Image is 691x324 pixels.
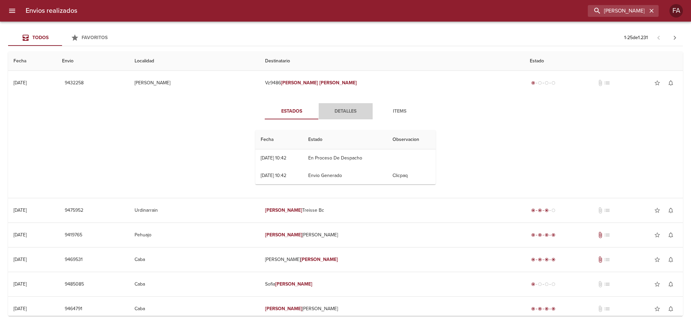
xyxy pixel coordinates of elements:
[129,297,260,321] td: Caba
[654,232,661,238] span: star_border
[597,232,604,238] span: Tiene documentos adjuntos
[265,103,427,119] div: Tabs detalle de guia
[260,52,524,71] th: Destinatario
[531,233,535,237] span: radio_button_checked
[65,206,83,215] span: 9475952
[545,233,549,237] span: radio_button_checked
[319,80,357,86] em: [PERSON_NAME]
[545,282,549,286] span: radio_button_unchecked
[604,305,610,312] span: No tiene pedido asociado
[651,228,664,242] button: Agregar a favoritos
[531,282,535,286] span: radio_button_checked
[530,281,557,288] div: Generado
[300,257,338,262] em: [PERSON_NAME]
[13,257,27,262] div: [DATE]
[588,5,647,17] input: buscar
[667,256,674,263] span: notifications_none
[260,198,524,223] td: Treisse Bc
[13,232,27,238] div: [DATE]
[651,253,664,266] button: Agregar a favoritos
[545,81,549,85] span: radio_button_unchecked
[651,302,664,316] button: Agregar a favoritos
[604,281,610,288] span: No tiene pedido asociado
[530,207,557,214] div: En viaje
[551,208,555,212] span: radio_button_unchecked
[65,280,84,289] span: 9485085
[32,35,49,40] span: Todos
[669,4,683,18] div: FA
[530,305,557,312] div: Entregado
[664,228,678,242] button: Activar notificaciones
[604,80,610,86] span: No tiene pedido asociado
[265,207,303,213] em: [PERSON_NAME]
[551,282,555,286] span: radio_button_unchecked
[531,81,535,85] span: radio_button_checked
[664,204,678,217] button: Activar notificaciones
[62,77,86,89] button: 9432258
[545,258,549,262] span: radio_button_checked
[545,307,549,311] span: radio_button_checked
[281,80,318,86] em: [PERSON_NAME]
[129,272,260,296] td: Caba
[597,281,604,288] span: No tiene documentos adjuntos
[265,306,303,312] em: [PERSON_NAME]
[62,303,85,315] button: 9464791
[129,223,260,247] td: Pehuajo
[260,223,524,247] td: [PERSON_NAME]
[651,204,664,217] button: Agregar a favoritos
[261,155,286,161] div: [DATE] 10:42
[538,282,542,286] span: radio_button_unchecked
[129,52,260,71] th: Localidad
[604,256,610,263] span: No tiene pedido asociado
[664,277,678,291] button: Activar notificaciones
[129,247,260,272] td: Caba
[667,305,674,312] span: notifications_none
[65,79,84,87] span: 9432258
[387,130,436,149] th: Observacion
[538,233,542,237] span: radio_button_checked
[82,35,108,40] span: Favoritos
[303,130,387,149] th: Estado
[664,76,678,90] button: Activar notificaciones
[597,305,604,312] span: No tiene documentos adjuntos
[654,256,661,263] span: star_border
[551,233,555,237] span: radio_button_checked
[13,306,27,312] div: [DATE]
[13,80,27,86] div: [DATE]
[65,305,82,313] span: 9464791
[57,52,129,71] th: Envio
[538,258,542,262] span: radio_button_checked
[531,258,535,262] span: radio_button_checked
[65,256,83,264] span: 9469531
[551,81,555,85] span: radio_button_unchecked
[538,307,542,311] span: radio_button_checked
[260,297,524,321] td: [PERSON_NAME]
[4,3,20,19] button: menu
[604,232,610,238] span: No tiene pedido asociado
[604,207,610,214] span: No tiene pedido asociado
[275,281,313,287] em: [PERSON_NAME]
[654,281,661,288] span: star_border
[8,30,116,46] div: Tabs Envios
[651,76,664,90] button: Agregar a favoritos
[667,80,674,86] span: notifications_none
[260,71,524,95] td: Vz9486
[545,208,549,212] span: radio_button_checked
[624,34,648,41] p: 1 - 25 de 1.231
[62,204,86,217] button: 9475952
[303,149,387,167] td: En Proceso De Despacho
[303,167,387,184] td: Envio Generado
[129,198,260,223] td: Urdinarrain
[597,207,604,214] span: No tiene documentos adjuntos
[651,277,664,291] button: Agregar a favoritos
[530,80,557,86] div: Generado
[8,52,57,71] th: Fecha
[667,30,683,46] span: Pagina siguiente
[62,229,85,241] button: 9419765
[664,302,678,316] button: Activar notificaciones
[260,247,524,272] td: [PERSON_NAME]
[26,5,77,16] h6: Envios realizados
[323,107,369,116] span: Detalles
[654,207,661,214] span: star_border
[531,208,535,212] span: radio_button_checked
